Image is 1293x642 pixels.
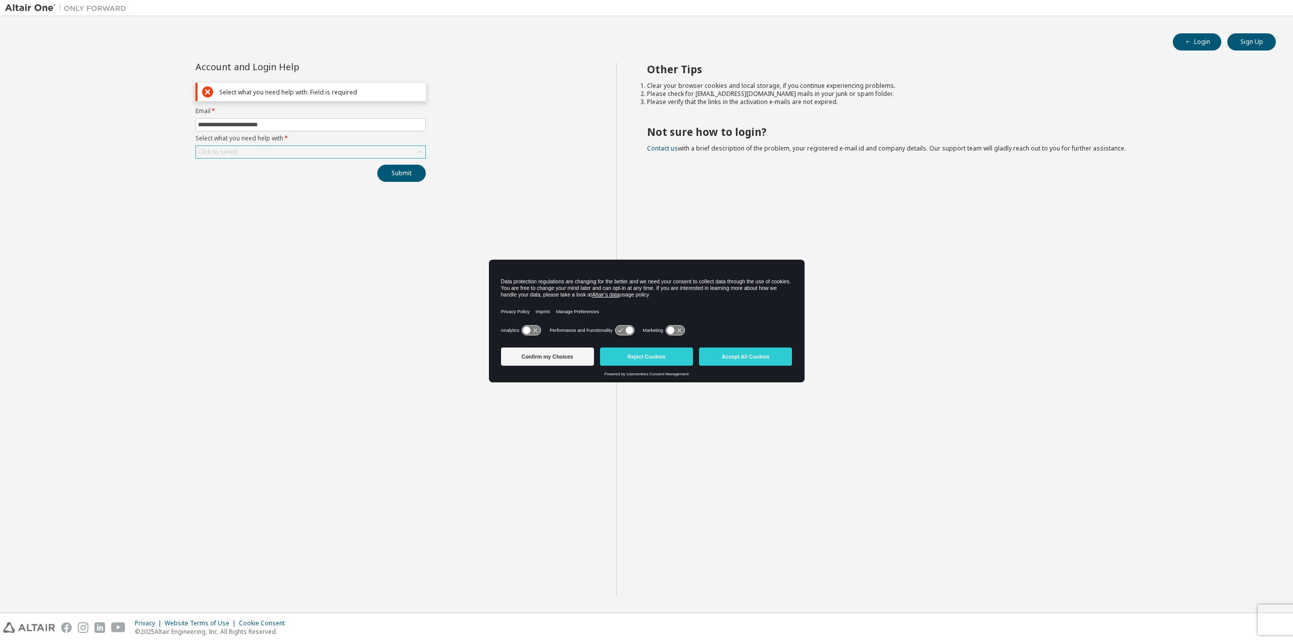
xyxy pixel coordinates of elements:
img: altair_logo.svg [3,622,55,633]
img: linkedin.svg [94,622,105,633]
div: Select what you need help with: Field is required [219,88,421,96]
img: facebook.svg [61,622,72,633]
div: Cookie Consent [239,619,291,627]
div: Website Terms of Use [165,619,239,627]
span: with a brief description of the problem, your registered e-mail id and company details. Our suppo... [647,144,1126,153]
button: Sign Up [1227,33,1276,51]
img: instagram.svg [78,622,88,633]
div: Click to select [198,148,237,156]
button: Login [1173,33,1221,51]
li: Please check for [EMAIL_ADDRESS][DOMAIN_NAME] mails in your junk or spam folder. [647,90,1258,98]
button: Submit [377,165,426,182]
h2: Other Tips [647,63,1258,76]
div: Account and Login Help [195,63,380,71]
p: © 2025 Altair Engineering, Inc. All Rights Reserved. [135,627,291,636]
label: Email [195,107,426,115]
div: Privacy [135,619,165,627]
img: youtube.svg [111,622,126,633]
a: Contact us [647,144,678,153]
li: Clear your browser cookies and local storage, if you continue experiencing problems. [647,82,1258,90]
label: Select what you need help with [195,134,426,142]
h2: Not sure how to login? [647,125,1258,138]
div: Click to select [196,146,425,158]
img: Altair One [5,3,131,13]
li: Please verify that the links in the activation e-mails are not expired. [647,98,1258,106]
